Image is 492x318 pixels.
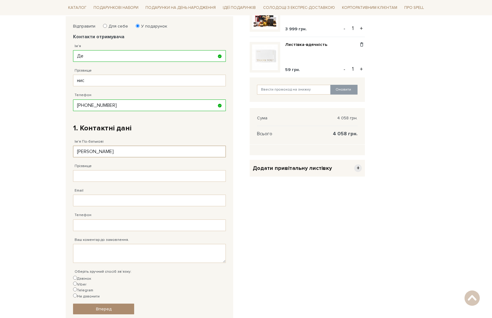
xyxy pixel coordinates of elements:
[73,287,93,293] label: Telegram
[91,3,141,13] span: Подарункові набори
[341,24,347,33] button: -
[257,115,267,121] span: Сума
[252,44,278,70] img: Листівка-вдячність
[73,294,100,299] label: Не дзвонити
[337,115,358,121] span: 4 058 грн.
[75,139,104,144] label: Ім'я По-батькові
[73,24,95,29] label: Відправити
[73,294,77,297] input: Не дзвонити
[358,65,365,74] button: +
[341,65,347,74] button: -
[261,2,337,13] a: Солодощі з експрес-доставкою
[66,3,89,13] span: Каталог
[75,43,81,49] label: Ім'я
[73,123,226,133] h2: 1. Контактні дані
[253,165,332,172] span: Додати привітальну листівку
[73,276,77,280] input: Дзвінок
[75,212,91,218] label: Телефон
[330,85,358,95] button: Оновити
[105,24,128,29] label: Для себе
[73,34,226,39] legend: Контакти отримувача
[252,4,278,29] img: Набір Подаруй натхнення
[75,68,92,73] label: Прізвище
[143,3,218,13] span: Подарунки на День народження
[73,282,77,286] input: Viber
[354,164,362,172] span: +
[333,131,358,137] span: 4 058 грн.
[73,276,91,282] label: Дзвінок
[285,67,300,72] span: 59 грн.
[75,92,91,98] label: Телефон
[73,282,86,287] label: Viber
[75,163,92,169] label: Прізвище
[137,24,167,29] label: У подарунок
[136,24,140,28] input: У подарунок
[257,131,272,137] span: Всього
[257,85,331,95] input: Ввести промокод на знижку
[358,24,365,33] button: +
[96,306,112,312] span: Вперед
[73,287,77,291] input: Telegram
[220,3,258,13] span: Ідеї подарунків
[285,42,332,47] a: Листівка-вдячність
[75,237,129,243] label: Ваш коментар до замовлення.
[402,3,426,13] span: Про Spell
[285,26,307,32] span: 3 999 грн.
[75,188,83,193] label: Email
[103,24,107,28] input: Для себе
[340,2,400,13] a: Корпоративним клієнтам
[75,269,131,275] label: Оберіть зручний спосіб зв`язку:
